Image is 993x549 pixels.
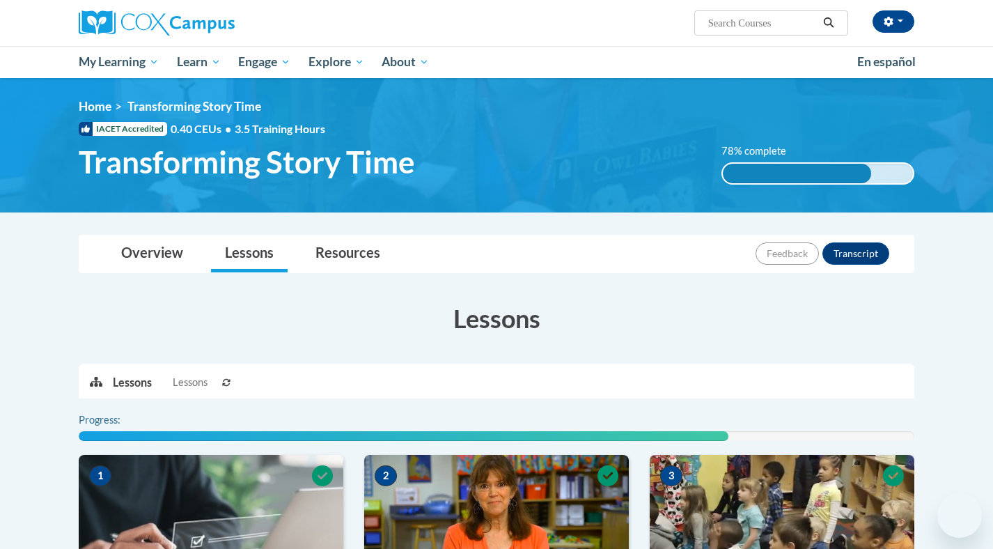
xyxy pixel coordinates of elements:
[70,46,168,78] a: My Learning
[79,412,159,428] label: Progress:
[211,235,288,272] a: Lessons
[113,375,152,390] p: Lessons
[171,121,235,137] span: 0.40 CEUs
[168,46,230,78] a: Learn
[873,10,914,33] button: Account Settings
[89,465,111,486] span: 1
[723,164,871,183] div: 78% complete
[173,375,208,390] span: Lessons
[857,54,916,69] span: En español
[79,301,914,336] h3: Lessons
[79,99,111,114] a: Home
[822,242,889,265] button: Transcript
[107,235,197,272] a: Overview
[238,54,290,70] span: Engage
[308,54,364,70] span: Explore
[235,122,325,135] span: 3.5 Training Hours
[660,465,682,486] span: 3
[373,46,439,78] a: About
[707,15,818,31] input: Search Courses
[818,15,839,31] button: Search
[848,47,925,77] a: En español
[79,10,343,36] a: Cox Campus
[382,54,429,70] span: About
[79,144,415,180] span: Transforming Story Time
[177,54,221,70] span: Learn
[756,242,819,265] button: Feedback
[375,465,397,486] span: 2
[79,54,159,70] span: My Learning
[299,46,373,78] a: Explore
[225,122,231,135] span: •
[79,122,167,136] span: IACET Accredited
[58,46,935,78] div: Main menu
[229,46,299,78] a: Engage
[302,235,394,272] a: Resources
[127,99,261,114] span: Transforming Story Time
[79,10,235,36] img: Cox Campus
[721,144,802,159] label: 78% complete
[937,493,982,538] iframe: Button to launch messaging window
